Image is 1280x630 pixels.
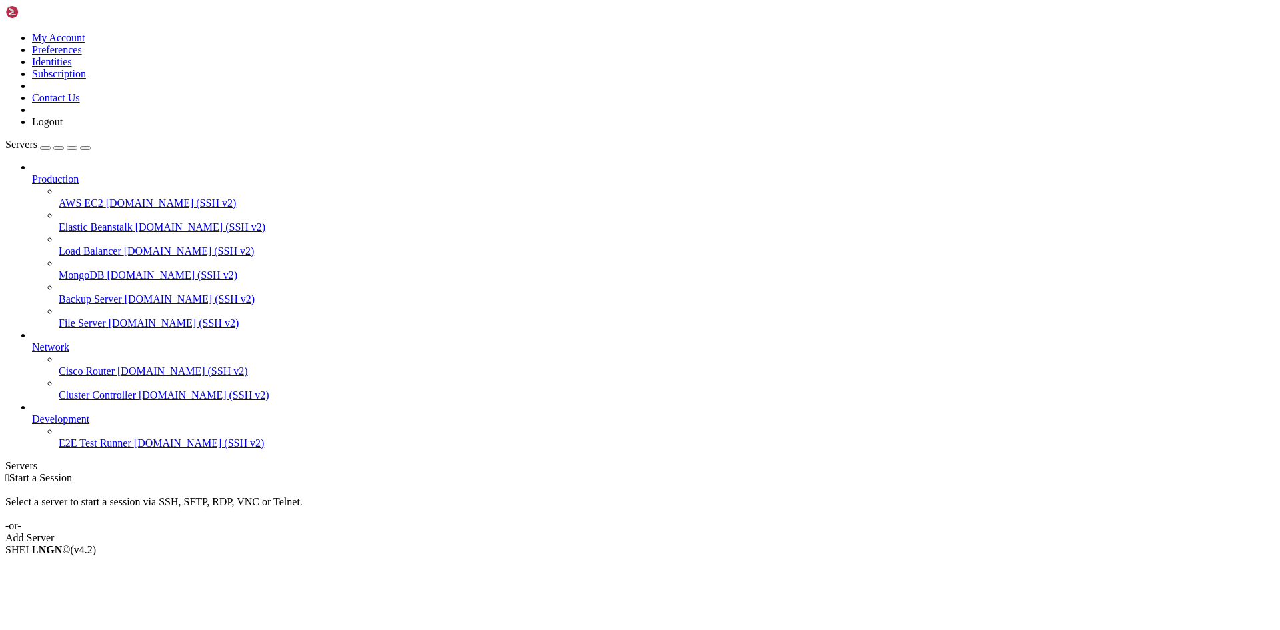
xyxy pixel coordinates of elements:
a: Contact Us [32,92,80,103]
div: Servers [5,460,1275,472]
li: Cluster Controller [DOMAIN_NAME] (SSH v2) [59,377,1275,401]
a: E2E Test Runner [DOMAIN_NAME] (SSH v2) [59,437,1275,449]
a: My Account [32,32,85,43]
li: AWS EC2 [DOMAIN_NAME] (SSH v2) [59,185,1275,209]
li: Elastic Beanstalk [DOMAIN_NAME] (SSH v2) [59,209,1275,233]
b: NGN [39,544,63,555]
li: Load Balancer [DOMAIN_NAME] (SSH v2) [59,233,1275,257]
span: [DOMAIN_NAME] (SSH v2) [135,221,266,233]
span: Backup Server [59,293,122,305]
span: [DOMAIN_NAME] (SSH v2) [109,317,239,329]
span: Production [32,173,79,185]
li: Backup Server [DOMAIN_NAME] (SSH v2) [59,281,1275,305]
span: E2E Test Runner [59,437,131,449]
span: Network [32,341,69,353]
span: Load Balancer [59,245,121,257]
span: Cluster Controller [59,389,136,401]
span: [DOMAIN_NAME] (SSH v2) [125,293,255,305]
span: SHELL © [5,544,96,555]
span: [DOMAIN_NAME] (SSH v2) [106,197,237,209]
a: Elastic Beanstalk [DOMAIN_NAME] (SSH v2) [59,221,1275,233]
span: 4.2.0 [71,544,97,555]
a: Backup Server [DOMAIN_NAME] (SSH v2) [59,293,1275,305]
span: Start a Session [9,472,72,483]
a: Identities [32,56,72,67]
a: MongoDB [DOMAIN_NAME] (SSH v2) [59,269,1275,281]
span: Elastic Beanstalk [59,221,133,233]
a: Network [32,341,1275,353]
a: Cluster Controller [DOMAIN_NAME] (SSH v2) [59,389,1275,401]
a: Preferences [32,44,82,55]
span: [DOMAIN_NAME] (SSH v2) [124,245,255,257]
div: Add Server [5,532,1275,544]
a: File Server [DOMAIN_NAME] (SSH v2) [59,317,1275,329]
span: Cisco Router [59,365,115,377]
a: Production [32,173,1275,185]
li: Cisco Router [DOMAIN_NAME] (SSH v2) [59,353,1275,377]
a: Subscription [32,68,86,79]
span: AWS EC2 [59,197,103,209]
img: Shellngn [5,5,82,19]
a: Development [32,413,1275,425]
span: [DOMAIN_NAME] (SSH v2) [117,365,248,377]
li: Network [32,329,1275,401]
li: Production [32,161,1275,329]
a: AWS EC2 [DOMAIN_NAME] (SSH v2) [59,197,1275,209]
div: Select a server to start a session via SSH, SFTP, RDP, VNC or Telnet. -or- [5,484,1275,532]
span: Development [32,413,89,425]
li: File Server [DOMAIN_NAME] (SSH v2) [59,305,1275,329]
li: MongoDB [DOMAIN_NAME] (SSH v2) [59,257,1275,281]
li: E2E Test Runner [DOMAIN_NAME] (SSH v2) [59,425,1275,449]
a: Servers [5,139,91,150]
span: MongoDB [59,269,104,281]
a: Load Balancer [DOMAIN_NAME] (SSH v2) [59,245,1275,257]
li: Development [32,401,1275,449]
span: [DOMAIN_NAME] (SSH v2) [107,269,237,281]
span: [DOMAIN_NAME] (SSH v2) [134,437,265,449]
span: File Server [59,317,106,329]
span:  [5,472,9,483]
span: [DOMAIN_NAME] (SSH v2) [139,389,269,401]
a: Logout [32,116,63,127]
a: Cisco Router [DOMAIN_NAME] (SSH v2) [59,365,1275,377]
span: Servers [5,139,37,150]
